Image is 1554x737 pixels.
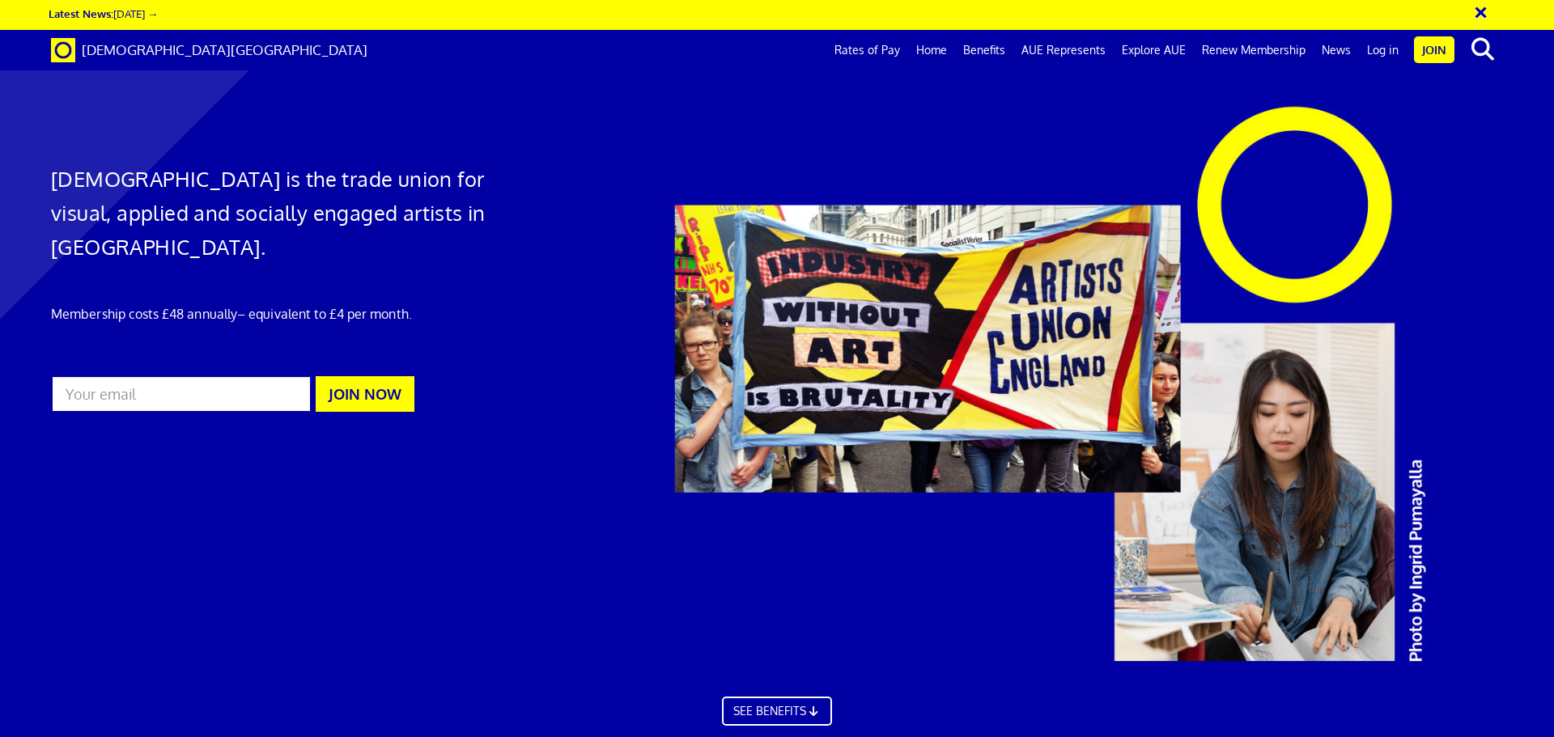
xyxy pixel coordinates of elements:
[49,6,158,20] a: Latest News:[DATE] →
[39,30,380,70] a: Brand [DEMOGRAPHIC_DATA][GEOGRAPHIC_DATA]
[1314,30,1359,70] a: News
[82,41,367,58] span: [DEMOGRAPHIC_DATA][GEOGRAPHIC_DATA]
[51,375,312,413] input: Your email
[908,30,955,70] a: Home
[51,162,519,264] h1: [DEMOGRAPHIC_DATA] is the trade union for visual, applied and socially engaged artists in [GEOGRA...
[1013,30,1114,70] a: AUE Represents
[1414,36,1454,63] a: Join
[955,30,1013,70] a: Benefits
[1194,30,1314,70] a: Renew Membership
[51,304,519,324] p: Membership costs £48 annually – equivalent to £4 per month.
[826,30,908,70] a: Rates of Pay
[1359,30,1407,70] a: Log in
[1114,30,1194,70] a: Explore AUE
[49,6,113,20] strong: Latest News:
[1458,32,1507,66] button: search
[316,376,414,412] button: JOIN NOW
[722,697,832,726] a: SEE BENEFITS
